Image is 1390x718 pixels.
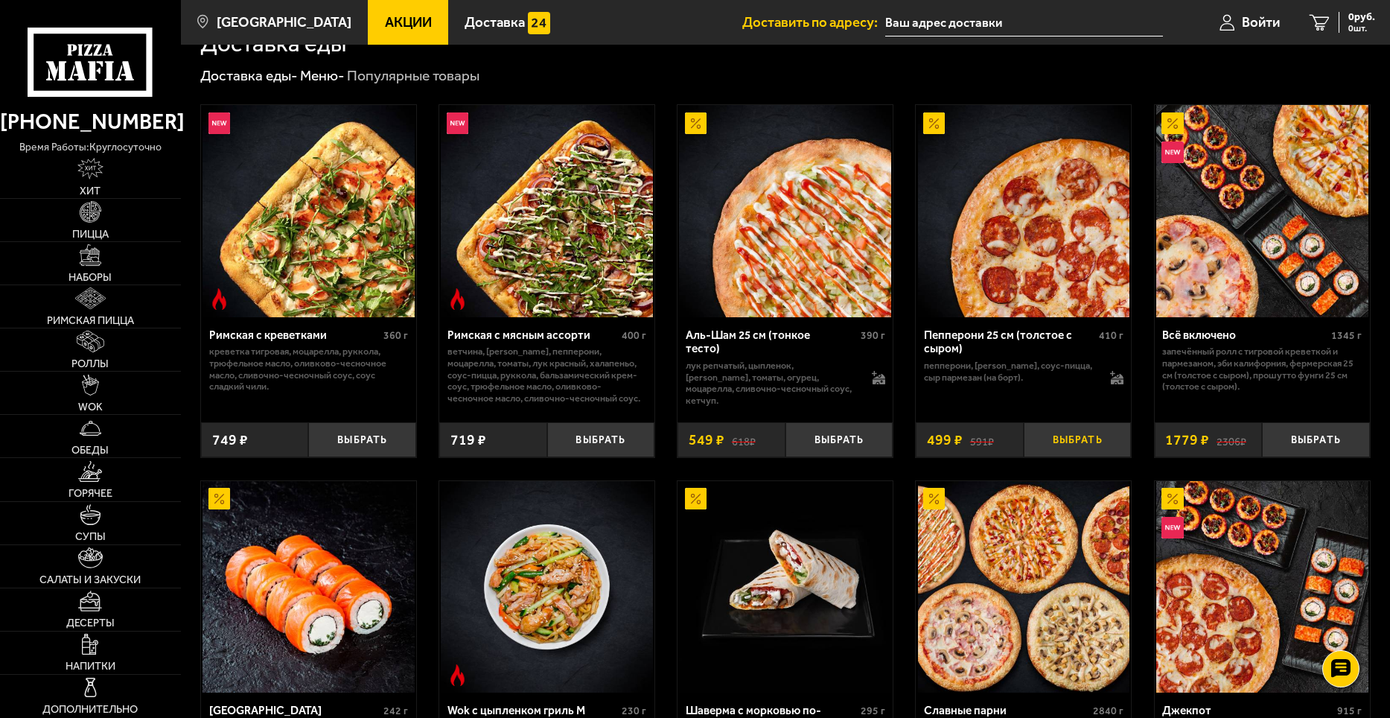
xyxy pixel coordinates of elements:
span: Акции [385,16,432,30]
a: Доставка еды- [200,67,298,84]
img: Wok с цыпленком гриль M [441,481,653,693]
img: Акционный [208,488,230,509]
span: 390 г [861,329,885,342]
img: Всё включено [1156,105,1368,317]
div: Славные парни [924,704,1089,718]
img: Новинка [208,112,230,134]
div: Популярные товары [347,66,479,85]
button: Выбрать [1024,422,1132,458]
span: 915 г [1337,705,1362,717]
img: Острое блюдо [447,288,468,310]
p: креветка тигровая, моцарелла, руккола, трюфельное масло, оливково-чесночное масло, сливочно-чесно... [209,346,409,392]
span: 242 г [383,705,408,717]
img: Акционный [1161,112,1183,134]
div: Джекпот [1162,704,1333,718]
a: Острое блюдоWok с цыпленком гриль M [439,481,654,693]
span: 719 ₽ [450,433,486,447]
span: 1779 ₽ [1165,433,1209,447]
img: Акционный [923,488,945,509]
span: 749 ₽ [212,433,248,447]
a: АкционныйСлавные парни [916,481,1131,693]
img: Римская с креветками [203,105,415,317]
div: Всё включено [1162,328,1327,343]
img: Новинка [447,112,468,134]
span: 2840 г [1093,705,1123,717]
button: Выбрать [1262,422,1370,458]
button: Выбрать [785,422,893,458]
img: Римская с мясным ассорти [441,105,653,317]
span: Войти [1242,16,1280,30]
span: Пицца [72,229,109,239]
span: Супы [75,531,106,541]
a: АкционныйНовинкаВсё включено [1155,105,1370,317]
span: 1345 г [1331,329,1362,342]
a: АкционныйНовинкаДжекпот [1155,481,1370,693]
span: Доставка [465,16,525,30]
div: Аль-Шам 25 см (тонкое тесто) [686,328,857,356]
span: 549 ₽ [689,433,724,447]
span: WOK [78,401,103,412]
span: Напитки [66,661,115,671]
a: АкционныйФиладельфия [201,481,416,693]
img: Акционный [685,488,707,509]
span: Обеды [71,445,109,455]
p: ветчина, [PERSON_NAME], пепперони, моцарелла, томаты, лук красный, халапеньо, соус-пицца, руккола... [447,346,647,404]
p: Запечённый ролл с тигровой креветкой и пармезаном, Эби Калифорния, Фермерская 25 см (толстое с сы... [1162,346,1362,392]
span: Дополнительно [42,704,138,714]
img: Филадельфия [203,481,415,693]
p: пепперони, [PERSON_NAME], соус-пицца, сыр пармезан (на борт). [924,360,1095,383]
h1: Доставка еды [200,32,346,55]
img: 15daf4d41897b9f0e9f617042186c801.svg [528,12,549,34]
img: Акционный [1161,488,1183,509]
span: [GEOGRAPHIC_DATA] [217,16,351,30]
span: 410 г [1099,329,1123,342]
img: Новинка [1161,142,1183,163]
img: Джекпот [1156,481,1368,693]
img: Острое блюдо [208,288,230,310]
a: Меню- [300,67,345,84]
img: Акционный [685,112,707,134]
a: НовинкаОстрое блюдоРимская с креветками [201,105,416,317]
img: Пепперони 25 см (толстое с сыром) [918,105,1130,317]
img: Новинка [1161,517,1183,538]
span: 400 г [622,329,646,342]
span: Десерты [66,617,115,628]
div: Wok с цыпленком гриль M [447,704,619,718]
img: Славные парни [918,481,1130,693]
img: Острое блюдо [447,664,468,686]
a: НовинкаОстрое блюдоРимская с мясным ассорти [439,105,654,317]
img: Аль-Шам 25 см (тонкое тесто) [679,105,891,317]
div: [GEOGRAPHIC_DATA] [209,704,380,718]
span: Салаты и закуски [39,574,141,585]
span: 230 г [622,705,646,717]
s: 591 ₽ [970,433,994,447]
a: АкционныйПепперони 25 см (толстое с сыром) [916,105,1131,317]
span: Роллы [71,358,109,369]
button: Выбрать [547,422,655,458]
s: 618 ₽ [732,433,756,447]
s: 2306 ₽ [1217,433,1246,447]
div: Римская с мясным ассорти [447,328,619,343]
a: АкционныйШаверма с морковью по-корейски [678,481,893,693]
img: Акционный [923,112,945,134]
span: Хит [80,185,101,196]
span: 360 г [383,329,408,342]
img: Шаверма с морковью по-корейски [679,481,891,693]
span: Горячее [68,488,112,498]
a: АкционныйАль-Шам 25 см (тонкое тесто) [678,105,893,317]
span: 0 шт. [1348,24,1375,33]
div: Пепперони 25 см (толстое с сыром) [924,328,1095,356]
input: Ваш адрес доставки [885,9,1163,36]
span: Римская пицца [47,315,134,325]
p: лук репчатый, цыпленок, [PERSON_NAME], томаты, огурец, моцарелла, сливочно-чесночный соус, кетчуп. [686,360,857,406]
button: Выбрать [308,422,416,458]
span: 295 г [861,705,885,717]
span: Доставить по адресу: [742,16,885,30]
div: Римская с креветками [209,328,380,343]
span: 499 ₽ [927,433,963,447]
span: Наборы [68,272,112,282]
span: 0 руб. [1348,12,1375,22]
